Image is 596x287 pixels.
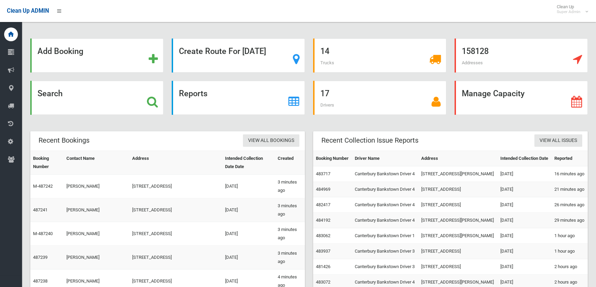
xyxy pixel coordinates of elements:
[275,151,305,175] th: Created
[498,213,552,228] td: [DATE]
[129,175,222,198] td: [STREET_ADDRESS]
[320,102,334,108] span: Drivers
[33,278,47,284] a: 487238
[455,81,588,115] a: Manage Capacity
[498,228,552,244] td: [DATE]
[275,246,305,269] td: 3 minutes ago
[462,89,524,98] strong: Manage Capacity
[552,244,588,259] td: 1 hour ago
[64,222,129,246] td: [PERSON_NAME]
[552,197,588,213] td: 26 minutes ago
[498,259,552,275] td: [DATE]
[552,259,588,275] td: 2 hours ago
[38,89,63,98] strong: Search
[222,222,275,246] td: [DATE]
[352,244,418,259] td: Canterbury Bankstown Driver 3
[462,60,483,65] span: Addresses
[129,198,222,222] td: [STREET_ADDRESS]
[33,255,47,260] a: 487239
[129,222,222,246] td: [STREET_ADDRESS]
[7,8,49,14] span: Clean Up ADMIN
[352,228,418,244] td: Canterbury Bankstown Driver 1
[352,166,418,182] td: Canterbury Bankstown Driver 4
[316,249,330,254] a: 483937
[352,259,418,275] td: Canterbury Bankstown Driver 3
[418,244,498,259] td: [STREET_ADDRESS]
[320,60,334,65] span: Trucks
[30,151,64,175] th: Booking Number
[64,198,129,222] td: [PERSON_NAME]
[498,244,552,259] td: [DATE]
[33,184,53,189] a: M-487242
[418,228,498,244] td: [STREET_ADDRESS][PERSON_NAME]
[316,233,330,238] a: 483062
[552,213,588,228] td: 29 minutes ago
[313,81,446,115] a: 17 Drivers
[275,222,305,246] td: 3 minutes ago
[316,187,330,192] a: 484969
[316,218,330,223] a: 484192
[316,171,330,176] a: 483717
[553,4,587,14] span: Clean Up
[38,46,83,56] strong: Add Booking
[179,89,207,98] strong: Reports
[222,175,275,198] td: [DATE]
[64,175,129,198] td: [PERSON_NAME]
[172,38,305,73] a: Create Route For [DATE]
[418,182,498,197] td: [STREET_ADDRESS]
[30,81,163,115] a: Search
[313,38,446,73] a: 14 Trucks
[30,38,163,73] a: Add Booking
[462,46,489,56] strong: 158128
[320,46,329,56] strong: 14
[534,134,582,147] a: View All Issues
[418,259,498,275] td: [STREET_ADDRESS]
[418,166,498,182] td: [STREET_ADDRESS][PERSON_NAME]
[243,134,299,147] a: View All Bookings
[455,38,588,73] a: 158128 Addresses
[316,279,330,285] a: 483072
[179,46,266,56] strong: Create Route For [DATE]
[418,151,498,166] th: Address
[129,246,222,269] td: [STREET_ADDRESS]
[275,198,305,222] td: 3 minutes ago
[222,151,275,175] th: Intended Collection Date Date
[316,264,330,269] a: 481426
[498,166,552,182] td: [DATE]
[552,151,588,166] th: Reported
[172,81,305,115] a: Reports
[498,197,552,213] td: [DATE]
[316,202,330,207] a: 482417
[320,89,329,98] strong: 17
[552,228,588,244] td: 1 hour ago
[313,151,352,166] th: Booking Number
[275,175,305,198] td: 3 minutes ago
[129,151,222,175] th: Address
[498,151,552,166] th: Intended Collection Date
[30,134,98,147] header: Recent Bookings
[222,198,275,222] td: [DATE]
[418,213,498,228] td: [STREET_ADDRESS][PERSON_NAME]
[64,246,129,269] td: [PERSON_NAME]
[352,151,418,166] th: Driver Name
[552,166,588,182] td: 16 minutes ago
[33,207,47,212] a: 487241
[313,134,427,147] header: Recent Collection Issue Reports
[64,151,129,175] th: Contact Name
[557,9,581,14] small: Super Admin
[552,182,588,197] td: 21 minutes ago
[418,197,498,213] td: [STREET_ADDRESS]
[498,182,552,197] td: [DATE]
[222,246,275,269] td: [DATE]
[352,182,418,197] td: Canterbury Bankstown Driver 4
[33,231,53,236] a: M-487240
[352,197,418,213] td: Canterbury Bankstown Driver 4
[352,213,418,228] td: Canterbury Bankstown Driver 4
